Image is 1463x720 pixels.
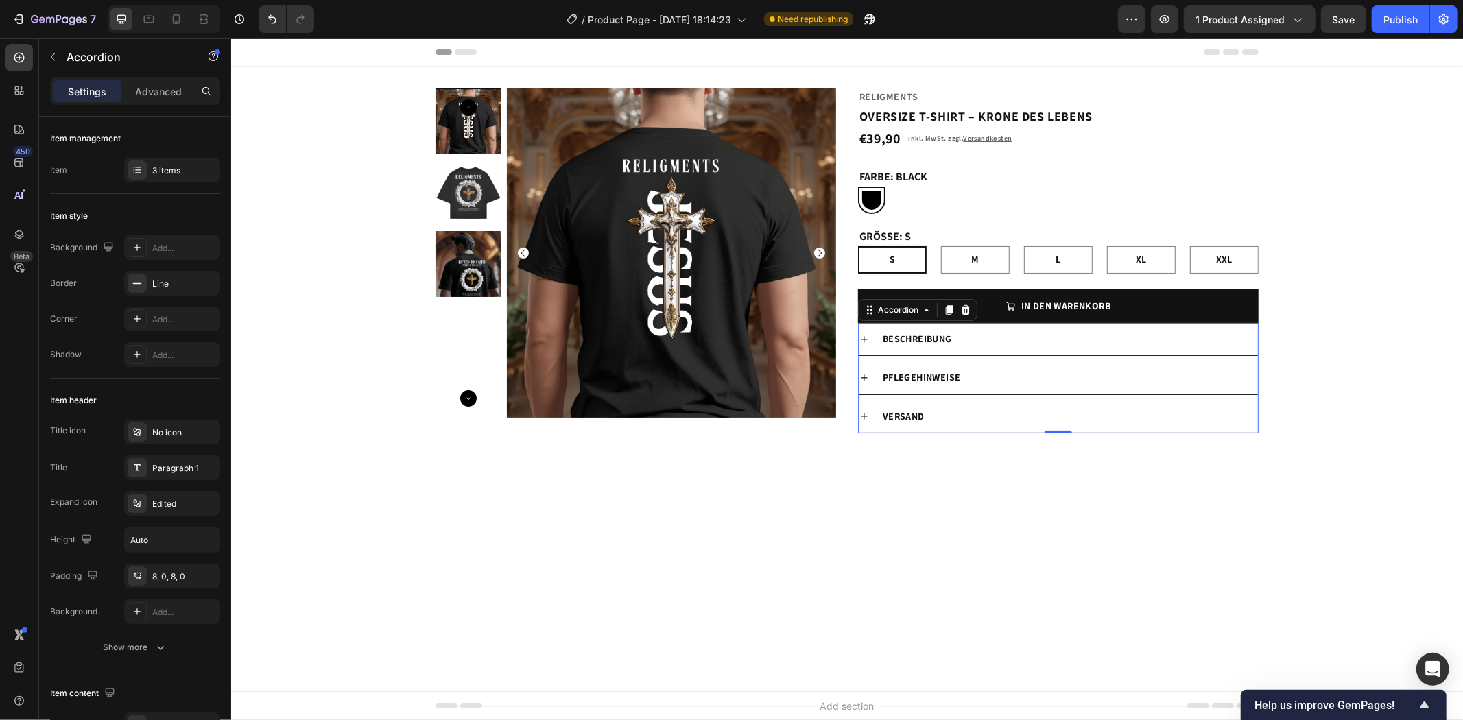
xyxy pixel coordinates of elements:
[732,95,781,104] a: Versandkosten
[135,84,182,99] p: Advanced
[152,498,217,510] div: Edited
[104,640,167,654] div: Show more
[658,215,664,227] span: S
[50,164,67,176] div: Item
[627,189,681,208] legend: Größe: S
[678,97,781,104] p: inkl. MwSt. zzgl.
[50,348,82,361] div: Shadow
[627,67,1027,88] h2: OVERSIZE T-SHIRT – KRONE DES LEBENS
[778,13,848,25] span: Need republishing
[259,5,314,33] div: Undo/Redo
[50,605,97,618] div: Background
[67,49,183,65] p: Accordion
[50,132,121,145] div: Item management
[50,684,118,703] div: Item content
[985,215,1001,227] span: XXL
[152,427,217,439] div: No icon
[229,61,246,77] button: Carousel Back Arrow
[152,349,217,361] div: Add...
[1254,697,1433,713] button: Show survey - Help us improve GemPages!
[652,292,721,309] p: Beschreibung
[68,84,106,99] p: Settings
[790,259,879,276] div: IN DEN WARENKORB
[152,606,217,619] div: Add...
[50,313,78,325] div: Corner
[50,394,97,407] div: Item header
[1383,12,1418,27] div: Publish
[152,242,217,254] div: Add...
[152,462,217,475] div: Paragraph 1
[588,12,731,27] span: Product Page - [DATE] 18:14:23
[50,424,86,437] div: Title icon
[50,567,101,586] div: Padding
[1196,12,1285,27] span: 1 product assigned
[1333,14,1355,25] span: Save
[50,210,88,222] div: Item style
[50,531,95,549] div: Height
[652,370,693,387] p: vERSAND
[10,251,33,262] div: Beta
[50,461,67,474] div: Title
[740,215,748,227] span: M
[152,571,217,583] div: 8, 0, 8, 0
[1254,699,1416,712] span: Help us improve GemPages!
[90,11,96,27] p: 7
[50,239,117,257] div: Background
[5,5,102,33] button: 7
[152,313,217,326] div: Add...
[1321,5,1366,33] button: Save
[152,278,217,290] div: Line
[644,265,690,278] div: Accordion
[905,215,916,227] span: XL
[231,38,1463,720] iframe: Design area
[152,165,217,177] div: 3 items
[1184,5,1316,33] button: 1 product assigned
[50,635,220,660] button: Show more
[627,129,698,148] legend: Farbe: Black
[287,209,298,220] button: Carousel Back Arrow
[13,146,33,157] div: 450
[652,331,730,348] p: Pflegehinweise
[50,277,77,289] div: Border
[627,50,1027,67] h2: Religments
[125,527,219,552] input: Auto
[627,251,1027,285] button: IN DEN WARENKORB
[627,88,671,112] div: €39,90
[50,496,97,508] div: Expand icon
[1416,653,1449,686] div: Open Intercom Messenger
[1372,5,1429,33] button: Publish
[582,12,585,27] span: /
[229,352,246,368] button: Carousel Next Arrow
[824,215,829,227] span: L
[583,209,594,220] button: Carousel Next Arrow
